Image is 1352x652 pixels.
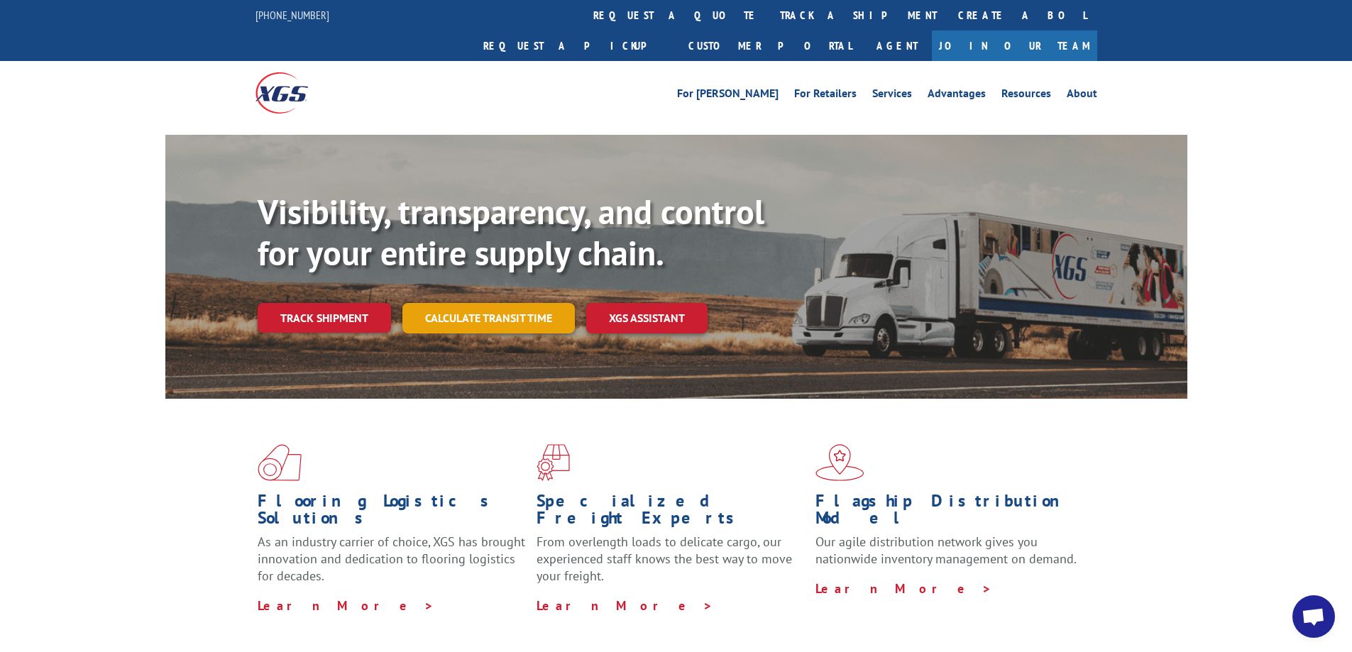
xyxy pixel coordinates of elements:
a: Resources [1001,88,1051,104]
a: Request a pickup [473,31,678,61]
span: Our agile distribution network gives you nationwide inventory management on demand. [815,534,1077,567]
img: xgs-icon-focused-on-flooring-red [537,444,570,481]
div: Open chat [1292,595,1335,638]
a: [PHONE_NUMBER] [255,8,329,22]
a: Services [872,88,912,104]
span: As an industry carrier of choice, XGS has brought innovation and dedication to flooring logistics... [258,534,525,584]
img: xgs-icon-flagship-distribution-model-red [815,444,864,481]
a: For [PERSON_NAME] [677,88,779,104]
h1: Specialized Freight Experts [537,492,805,534]
a: Learn More > [258,597,434,614]
a: Join Our Team [932,31,1097,61]
a: Track shipment [258,303,391,333]
a: Customer Portal [678,31,862,61]
a: Learn More > [815,580,992,597]
a: About [1067,88,1097,104]
a: For Retailers [794,88,857,104]
img: xgs-icon-total-supply-chain-intelligence-red [258,444,302,481]
p: From overlength loads to delicate cargo, our experienced staff knows the best way to move your fr... [537,534,805,597]
a: XGS ASSISTANT [586,303,708,333]
b: Visibility, transparency, and control for your entire supply chain. [258,189,764,275]
h1: Flooring Logistics Solutions [258,492,526,534]
a: Learn More > [537,597,713,614]
a: Calculate transit time [402,303,575,333]
h1: Flagship Distribution Model [815,492,1084,534]
a: Agent [862,31,932,61]
a: Advantages [928,88,986,104]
